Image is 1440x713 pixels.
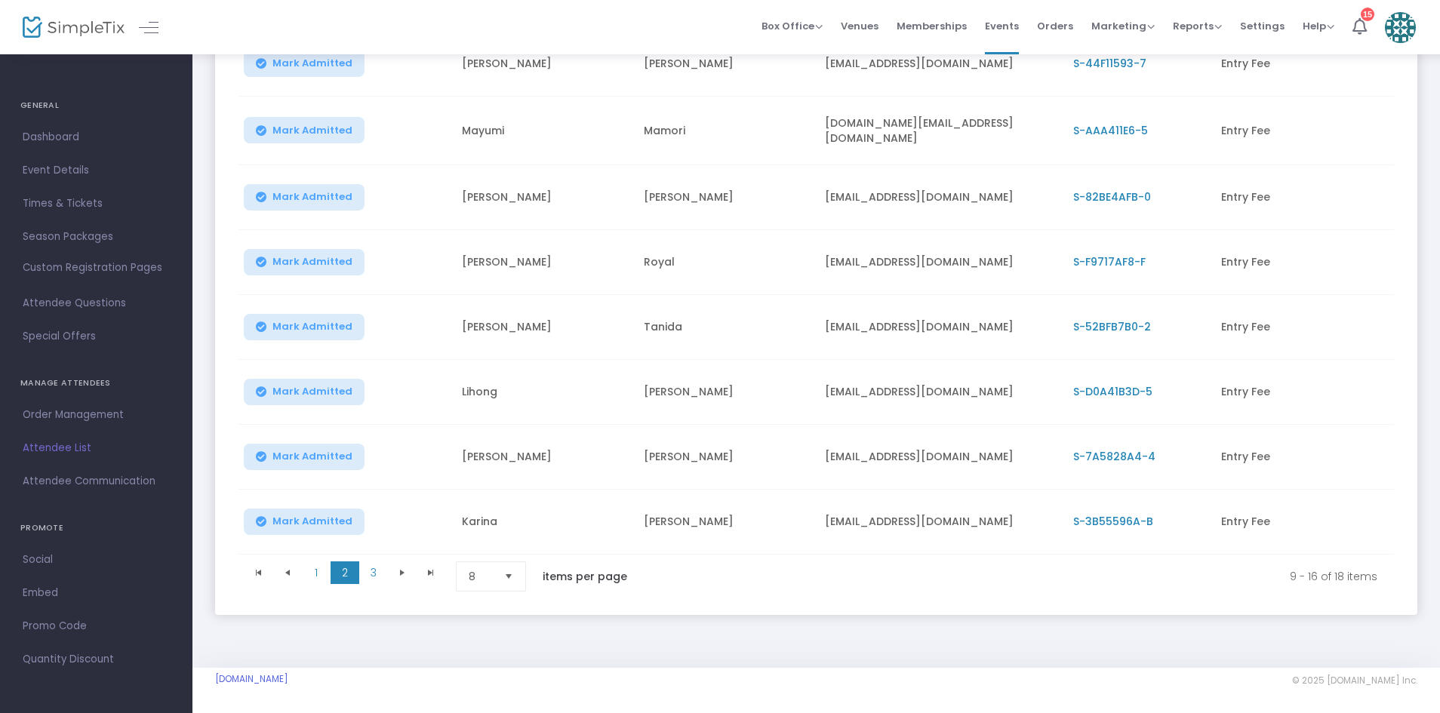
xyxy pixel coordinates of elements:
td: [EMAIL_ADDRESS][DOMAIN_NAME] [816,490,1063,555]
span: Promo Code [23,616,170,636]
span: Social [23,550,170,570]
td: Entry Fee [1212,97,1394,165]
span: Mark Admitted [272,57,352,69]
span: Attendee Communication [23,472,170,491]
span: S-52BFB7B0-2 [1073,319,1151,334]
span: Mark Admitted [272,191,352,203]
span: 8 [469,569,492,584]
span: S-F9717AF8-F [1073,254,1146,269]
td: [PERSON_NAME] [635,425,817,490]
td: Entry Fee [1212,360,1394,425]
td: [EMAIL_ADDRESS][DOMAIN_NAME] [816,425,1063,490]
kendo-pager-info: 9 - 16 of 18 items [659,561,1377,592]
span: Go to the first page [245,561,273,584]
h4: GENERAL [20,91,172,121]
button: Select [498,562,519,591]
span: Go to the last page [417,561,445,584]
span: Go to the previous page [282,567,294,579]
span: Event Details [23,161,170,180]
span: Go to the next page [388,561,417,584]
span: Mark Admitted [272,515,352,527]
td: [PERSON_NAME] [635,32,817,97]
span: Go to the first page [253,567,265,579]
td: Entry Fee [1212,165,1394,230]
button: Mark Admitted [244,509,365,535]
span: Special Offers [23,327,170,346]
span: Dashboard [23,128,170,147]
span: Order Management [23,405,170,425]
td: Mamori [635,97,817,165]
span: Reports [1173,19,1222,33]
span: Mark Admitted [272,386,352,398]
span: Marketing [1091,19,1155,33]
button: Mark Admitted [244,51,365,77]
td: Entry Fee [1212,490,1394,555]
span: Memberships [897,7,967,45]
td: Entry Fee [1212,425,1394,490]
td: [DOMAIN_NAME][EMAIL_ADDRESS][DOMAIN_NAME] [816,97,1063,165]
a: [DOMAIN_NAME] [215,673,288,685]
label: items per page [543,569,627,584]
span: Attendee List [23,438,170,458]
span: Mark Admitted [272,124,352,137]
div: 15 [1361,8,1374,21]
span: Orders [1037,7,1073,45]
button: Mark Admitted [244,379,365,405]
span: Page 2 [331,561,359,584]
span: S-3B55596A-B [1073,514,1153,529]
span: Box Office [762,19,823,33]
td: [PERSON_NAME] [453,32,635,97]
span: Page 1 [302,561,331,584]
td: [EMAIL_ADDRESS][DOMAIN_NAME] [816,230,1063,295]
td: [PERSON_NAME] [635,360,817,425]
td: Entry Fee [1212,32,1394,97]
td: [PERSON_NAME] [635,165,817,230]
span: Settings [1240,7,1285,45]
td: Karina [453,490,635,555]
span: Go to the previous page [273,561,302,584]
button: Mark Admitted [244,314,365,340]
span: Embed [23,583,170,603]
span: Mark Admitted [272,450,352,463]
span: Events [985,7,1019,45]
td: Mayumi [453,97,635,165]
span: Mark Admitted [272,321,352,333]
td: [PERSON_NAME] [453,295,635,360]
span: © 2025 [DOMAIN_NAME] Inc. [1292,675,1417,687]
button: Mark Admitted [244,184,365,211]
span: Go to the last page [425,567,437,579]
span: Venues [841,7,878,45]
button: Mark Admitted [244,249,365,275]
span: Quantity Discount [23,650,170,669]
td: Lihong [453,360,635,425]
span: S-82BE4AFB-0 [1073,189,1151,204]
td: Royal [635,230,817,295]
td: [PERSON_NAME] [453,230,635,295]
td: Entry Fee [1212,295,1394,360]
button: Mark Admitted [244,444,365,470]
span: S-7A5828A4-4 [1073,449,1155,464]
span: Season Packages [23,227,170,247]
span: S-D0A41B3D-5 [1073,384,1152,399]
h4: PROMOTE [20,513,172,543]
span: Times & Tickets [23,194,170,214]
span: Attendee Questions [23,293,170,313]
td: Tanida [635,295,817,360]
td: [EMAIL_ADDRESS][DOMAIN_NAME] [816,32,1063,97]
td: [EMAIL_ADDRESS][DOMAIN_NAME] [816,165,1063,230]
span: Mark Admitted [272,256,352,268]
span: Page 3 [359,561,388,584]
span: Custom Registration Pages [23,260,162,275]
h4: MANAGE ATTENDEES [20,368,172,398]
td: [PERSON_NAME] [635,490,817,555]
span: S-AAA411E6-5 [1073,123,1148,138]
td: [PERSON_NAME] [453,425,635,490]
td: [EMAIL_ADDRESS][DOMAIN_NAME] [816,360,1063,425]
td: [PERSON_NAME] [453,165,635,230]
button: Mark Admitted [244,117,365,143]
span: S-44F11593-7 [1073,56,1146,71]
td: Entry Fee [1212,230,1394,295]
td: [EMAIL_ADDRESS][DOMAIN_NAME] [816,295,1063,360]
span: Help [1303,19,1334,33]
span: Go to the next page [396,567,408,579]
